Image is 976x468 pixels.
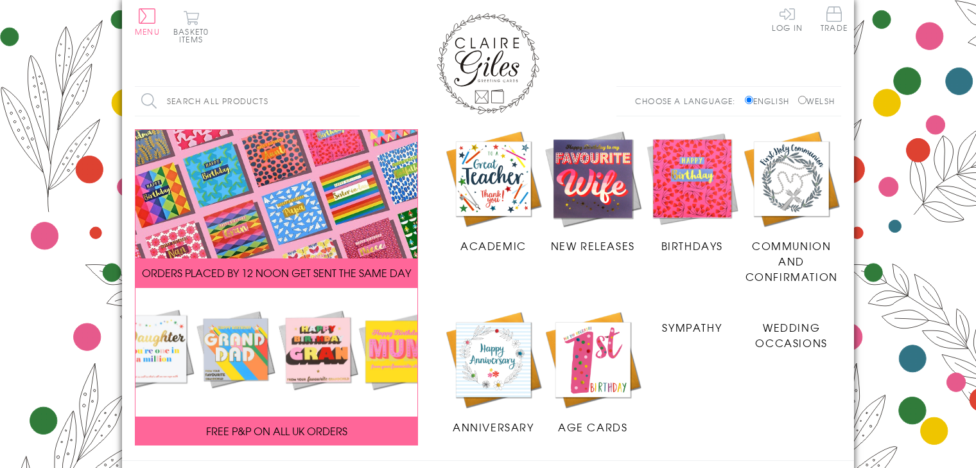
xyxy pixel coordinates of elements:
[551,238,635,253] span: New Releases
[772,6,803,32] a: Log In
[543,129,643,254] a: New Releases
[798,95,835,107] label: Welsh
[662,319,722,335] span: Sympathy
[135,26,160,37] span: Menu
[821,6,848,32] span: Trade
[173,10,209,43] button: Basket0 items
[347,87,360,116] input: Search
[742,129,841,285] a: Communion and Confirmation
[745,95,796,107] label: English
[135,87,360,116] input: Search all products
[745,238,838,284] span: Communion and Confirmation
[453,419,534,435] span: Anniversary
[543,310,643,435] a: Age Cards
[745,96,753,104] input: English
[437,13,539,114] img: Claire Giles Greetings Cards
[179,26,209,45] span: 0 items
[142,265,411,280] span: ORDERS PLACED BY 12 NOON GET SENT THE SAME DAY
[798,96,806,104] input: Welsh
[135,8,160,35] button: Menu
[643,310,742,335] a: Sympathy
[444,310,543,435] a: Anniversary
[635,95,742,107] p: Choose a language:
[821,6,848,34] a: Trade
[643,129,742,254] a: Birthdays
[742,310,841,350] a: Wedding Occasions
[460,238,527,253] span: Academic
[755,319,827,350] span: Wedding Occasions
[444,129,543,254] a: Academic
[661,238,723,253] span: Birthdays
[558,419,627,435] span: Age Cards
[206,423,347,438] span: FREE P&P ON ALL UK ORDERS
